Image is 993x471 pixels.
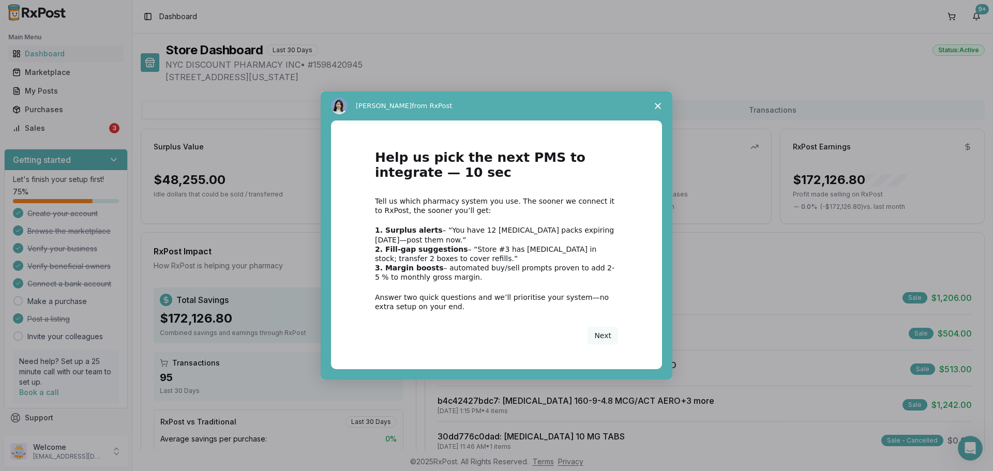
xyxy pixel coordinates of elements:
[375,226,443,234] b: 1. Surplus alerts
[375,293,618,311] div: Answer two quick questions and we’ll prioritise your system—no extra setup on your end.
[588,327,618,344] button: Next
[331,98,348,114] img: Profile image for Alice
[643,92,672,120] span: Close survey
[375,150,618,186] h1: Help us pick the next PMS to integrate — 10 sec
[375,245,618,263] div: – “Store #3 has [MEDICAL_DATA] in stock; transfer 2 boxes to cover refills.”
[375,196,618,215] div: Tell us which pharmacy system you use. The sooner we connect it to RxPost, the sooner you’ll get:
[375,245,468,253] b: 2. Fill-gap suggestions
[412,102,452,110] span: from RxPost
[375,263,618,282] div: – automated buy/sell prompts proven to add 2-5 % to monthly gross margin.
[356,102,412,110] span: [PERSON_NAME]
[375,264,444,272] b: 3. Margin boosts
[375,225,618,244] div: – “You have 12 [MEDICAL_DATA] packs expiring [DATE]—post them now.”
